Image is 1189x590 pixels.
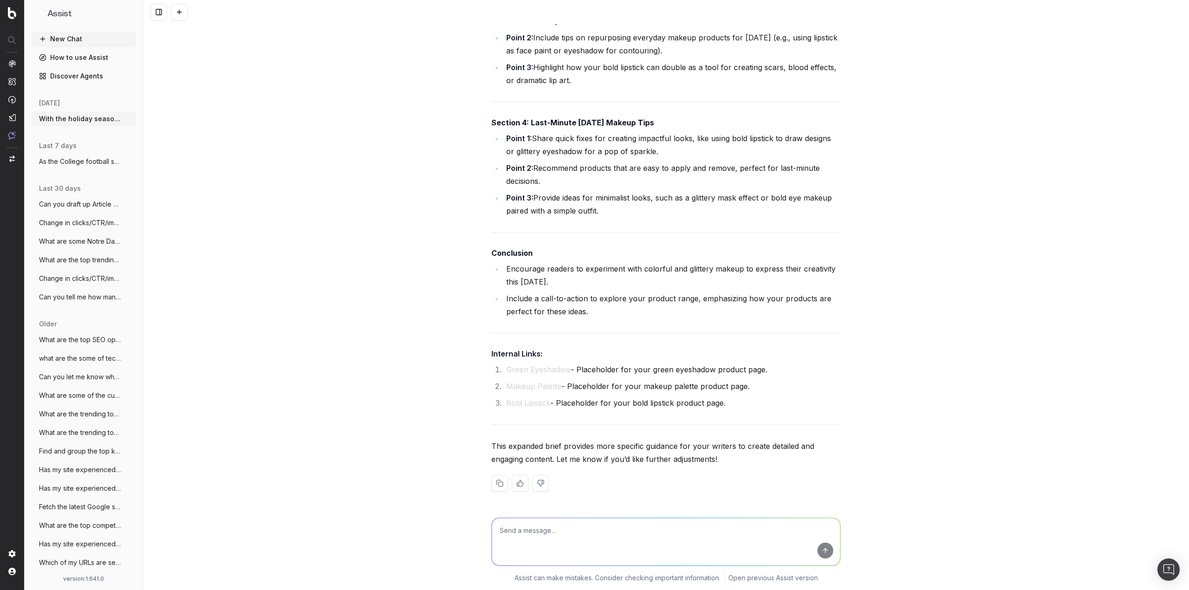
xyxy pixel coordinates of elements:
span: [DATE] [39,98,60,108]
span: What are the trending topics around notr [39,428,121,437]
button: What are the trending topics around notr [32,425,136,440]
strong: Point 1: [506,134,532,143]
button: Change in clicks/CTR/impressions over la [32,215,136,230]
h1: Assist [47,7,72,20]
button: Fetch the latest Google search results f [32,499,136,514]
button: What are the top competitors ranking for [32,518,136,533]
button: Change in clicks/CTR/impressions over la [32,271,136,286]
button: Has my site experienced a performance dr [32,462,136,477]
a: Discover Agents [32,69,136,84]
button: Can you draft up Article Schema for this [32,197,136,212]
strong: Section 4: Last-Minute [DATE] Makeup Tips [491,118,654,127]
p: Assist can make mistakes. Consider checking important information. [515,573,720,583]
img: Botify logo [8,7,16,19]
img: Assist [8,131,16,139]
span: Can you let me know where my slowest ren [39,372,121,382]
div: Open Intercom Messenger [1157,558,1180,581]
button: Has my site experienced a performance dr [32,481,136,496]
strong: Point 2: [506,163,533,173]
span: With the holiday season fast approaching [39,114,121,123]
span: Can you draft up Article Schema for this [39,200,121,209]
span: Has my site experienced a performance dr [39,484,121,493]
li: Provide ideas for minimalist looks, such as a glittery mask effect or bold eye makeup paired with... [503,191,841,217]
strong: Point 2: [506,33,533,42]
button: With the holiday season fast approaching [32,111,136,126]
button: What are some of the current seasonal tr [32,388,136,403]
li: Recommend products that are easy to apply and remove, perfect for last-minute decisions. [503,162,841,188]
img: Studio [8,114,16,121]
button: Can you let me know where my slowest ren [32,370,136,384]
span: Find and group the top keywords for Notr [39,447,121,456]
a: How to use Assist [32,50,136,65]
li: - Placeholder for your makeup palette product page. [503,380,841,393]
button: Green Eyeshadow [506,363,571,376]
img: My account [8,568,16,575]
strong: Conclusion [491,248,533,258]
span: last 7 days [39,141,77,150]
span: Has my site experienced a performance dr [39,539,121,549]
button: what are the some of technical SEO issue [32,351,136,366]
button: Find and group the top keywords for Notr [32,444,136,459]
button: What are the top SEO opportunities on my [32,332,136,347]
button: Bold Lipstick [506,396,550,409]
button: What are the trending topics around notr [32,407,136,421]
div: version: 1.641.0 [35,575,132,583]
strong: Point 3: [506,63,533,72]
h4: Internal Links: [491,348,841,359]
li: Encourage readers to experiment with colorful and glittery makeup to express their creativity thi... [503,262,841,288]
span: Change in clicks/CTR/impressions over la [39,218,121,227]
p: This expanded brief provides more specific guidance for your writers to create detailed and engag... [491,440,841,466]
img: Intelligence [8,78,16,85]
li: Include a call-to-action to explore your product range, emphasizing how your products are perfect... [503,292,841,318]
button: Has my site experienced a performance dr [32,537,136,551]
img: Switch project [9,156,15,162]
li: - Placeholder for your green eyeshadow product page. [503,363,841,376]
span: Can you tell me how many URLs on my site [39,292,121,302]
span: Has my site experienced a performance dr [39,465,121,474]
li: Include tips on repurposing everyday makeup products for [DATE] (e.g., using lipstick as face pai... [503,31,841,57]
span: What are some Notre Dame schedule terms [39,237,121,246]
li: Highlight how your bold lipstick can double as a tool for creating scars, blood effects, or drama... [503,61,841,87]
span: What are the top trending topics for Not [39,255,121,265]
img: Activation [8,96,16,104]
a: Open previous Assist version [728,573,818,583]
li: Share quick fixes for creating impactful looks, like using bold lipstick to draw designs or glitt... [503,132,841,158]
button: Can you tell me how many URLs on my site [32,290,136,305]
span: Fetch the latest Google search results f [39,502,121,512]
img: Assist [35,9,44,18]
span: what are the some of technical SEO issue [39,354,121,363]
span: What are the top SEO opportunities on my [39,335,121,344]
img: Analytics [8,60,16,67]
button: Assist [35,7,132,20]
span: Which of my URLs are seeing an increase [39,558,121,567]
button: Makeup Palette [506,380,562,393]
button: Which of my URLs are seeing an increase [32,555,136,570]
button: What are some Notre Dame schedule terms [32,234,136,249]
span: Change in clicks/CTR/impressions over la [39,274,121,283]
button: What are the top trending topics for Not [32,253,136,267]
span: older [39,319,57,329]
button: New Chat [32,32,136,46]
span: What are some of the current seasonal tr [39,391,121,400]
li: - Placeholder for your bold lipstick product page. [503,396,841,409]
span: What are the top competitors ranking for [39,521,121,530]
strong: Point 3: [506,193,533,202]
span: last 30 days [39,184,81,193]
img: Setting [8,550,16,558]
button: As the College football season kicks off [32,154,136,169]
span: What are the trending topics around notr [39,409,121,419]
span: As the College football season kicks off [39,157,121,166]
